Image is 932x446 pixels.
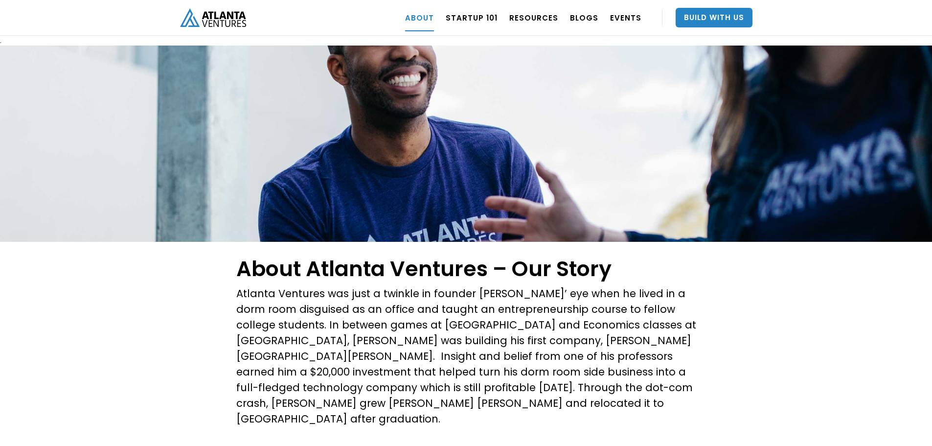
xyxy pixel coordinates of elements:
[236,286,696,427] p: Atlanta Ventures was just a twinkle in founder [PERSON_NAME]’ eye when he lived in a dorm room di...
[570,4,598,31] a: BLOGS
[676,8,752,27] a: Build With Us
[509,4,558,31] a: RESOURCES
[610,4,641,31] a: EVENTS
[405,4,434,31] a: ABOUT
[446,4,498,31] a: Startup 101
[236,257,696,281] h1: About Atlanta Ventures – Our Story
